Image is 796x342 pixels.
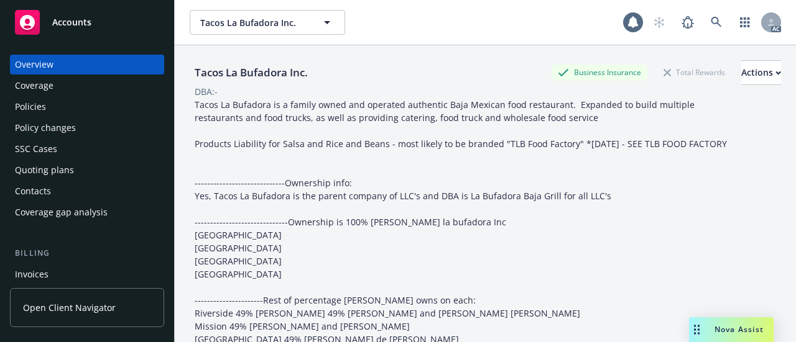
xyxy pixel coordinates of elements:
[552,65,647,80] div: Business Insurance
[15,139,57,159] div: SSC Cases
[10,76,164,96] a: Coverage
[715,324,764,335] span: Nova Assist
[23,301,116,314] span: Open Client Navigator
[689,317,705,342] div: Drag to move
[10,118,164,138] a: Policy changes
[10,5,164,40] a: Accounts
[10,160,164,180] a: Quoting plans
[15,160,74,180] div: Quoting plans
[657,65,731,80] div: Total Rewards
[195,85,218,98] div: DBA: -
[190,10,345,35] button: Tacos La Bufadora Inc.
[190,65,313,81] div: Tacos La Bufadora Inc.
[10,139,164,159] a: SSC Cases
[10,181,164,201] a: Contacts
[10,264,164,284] a: Invoices
[15,97,46,117] div: Policies
[10,97,164,117] a: Policies
[704,10,729,35] a: Search
[675,10,700,35] a: Report a Bug
[15,118,76,138] div: Policy changes
[10,202,164,222] a: Coverage gap analysis
[52,17,91,27] span: Accounts
[15,264,49,284] div: Invoices
[15,202,108,222] div: Coverage gap analysis
[200,16,308,29] span: Tacos La Bufadora Inc.
[10,247,164,259] div: Billing
[15,76,53,96] div: Coverage
[733,10,757,35] a: Switch app
[741,61,781,84] div: Actions
[15,181,51,201] div: Contacts
[647,10,672,35] a: Start snowing
[689,317,774,342] button: Nova Assist
[10,55,164,74] a: Overview
[15,55,53,74] div: Overview
[741,60,781,85] button: Actions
